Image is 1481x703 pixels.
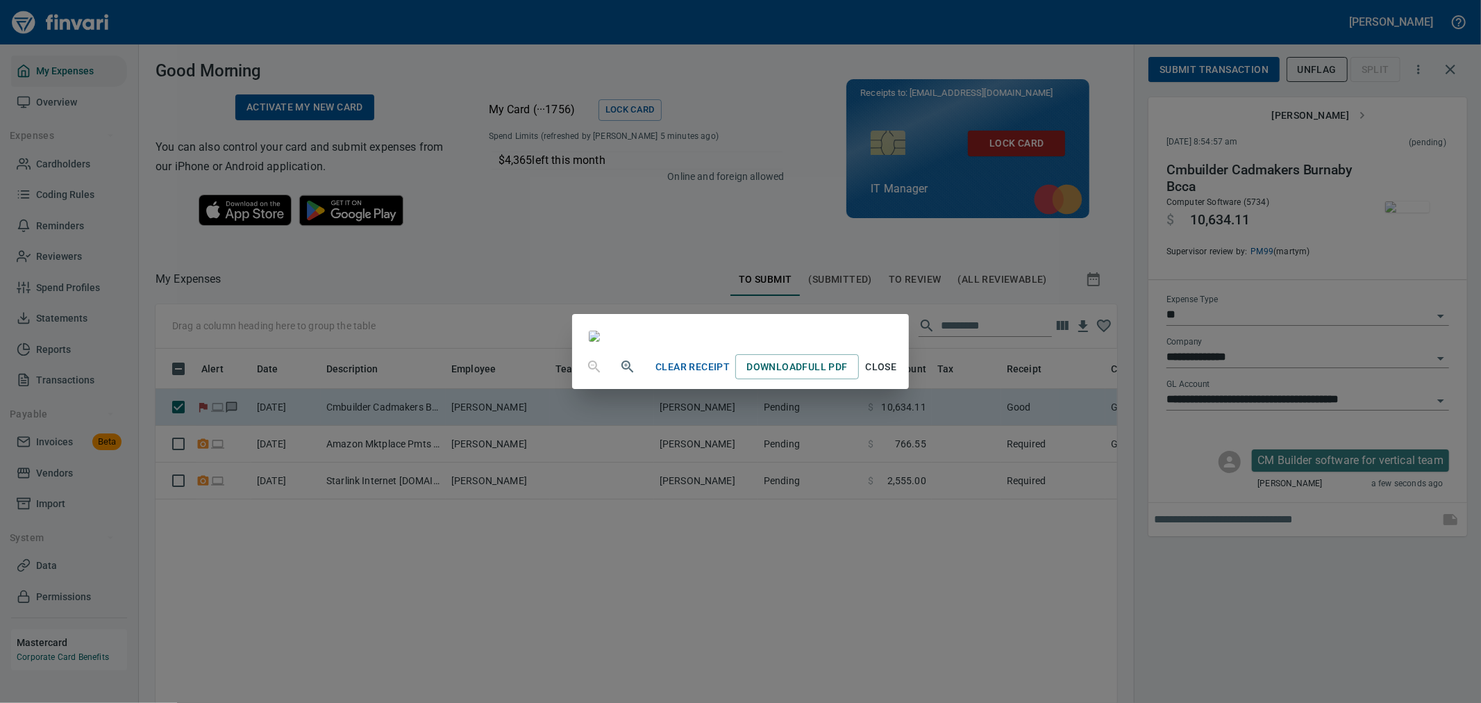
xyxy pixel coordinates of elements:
img: receipts%2Ftapani%2F2025-09-19%2FwRyD7Dpi8Aanou5rLXT8HKXjbai2__B4BuZ6dC6YdDh3RHV860.jpg [589,331,600,342]
span: Download Full PDF [746,358,847,376]
span: Close [864,358,898,376]
button: Clear Receipt [650,354,735,380]
button: Close [859,354,903,380]
span: Clear Receipt [655,358,730,376]
a: DownloadFull PDF [735,354,858,380]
